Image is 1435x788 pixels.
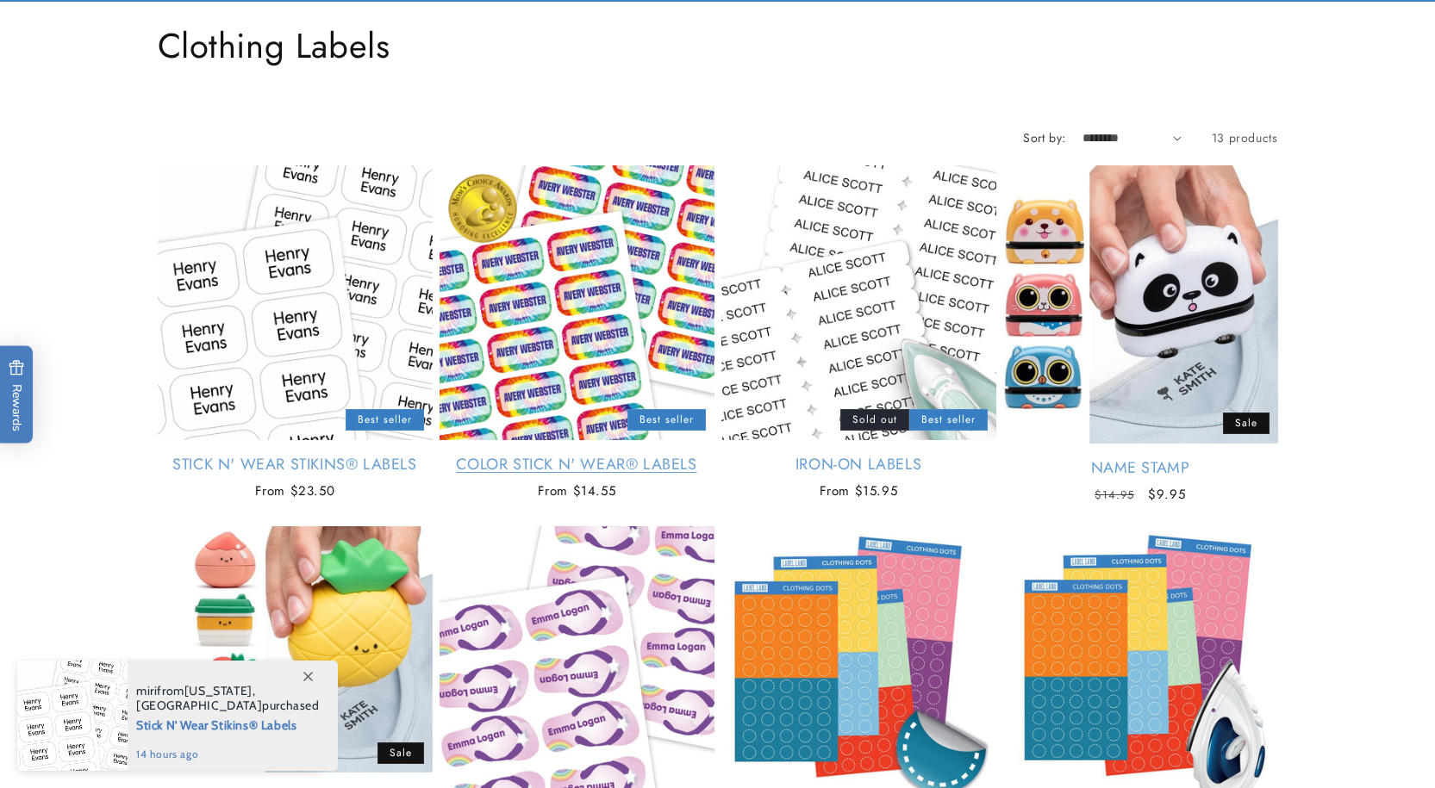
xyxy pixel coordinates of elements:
[9,359,25,431] span: Rewards
[136,683,157,698] span: miri
[1023,129,1065,146] label: Sort by:
[1212,129,1278,146] span: 13 products
[184,683,253,698] span: [US_STATE]
[1003,458,1278,478] a: Name Stamp
[158,23,1278,68] h1: Clothing Labels
[440,455,714,475] a: Color Stick N' Wear® Labels
[136,684,320,713] span: from , purchased
[136,698,262,713] span: [GEOGRAPHIC_DATA]
[721,455,996,475] a: Iron-On Labels
[158,455,433,475] a: Stick N' Wear Stikins® Labels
